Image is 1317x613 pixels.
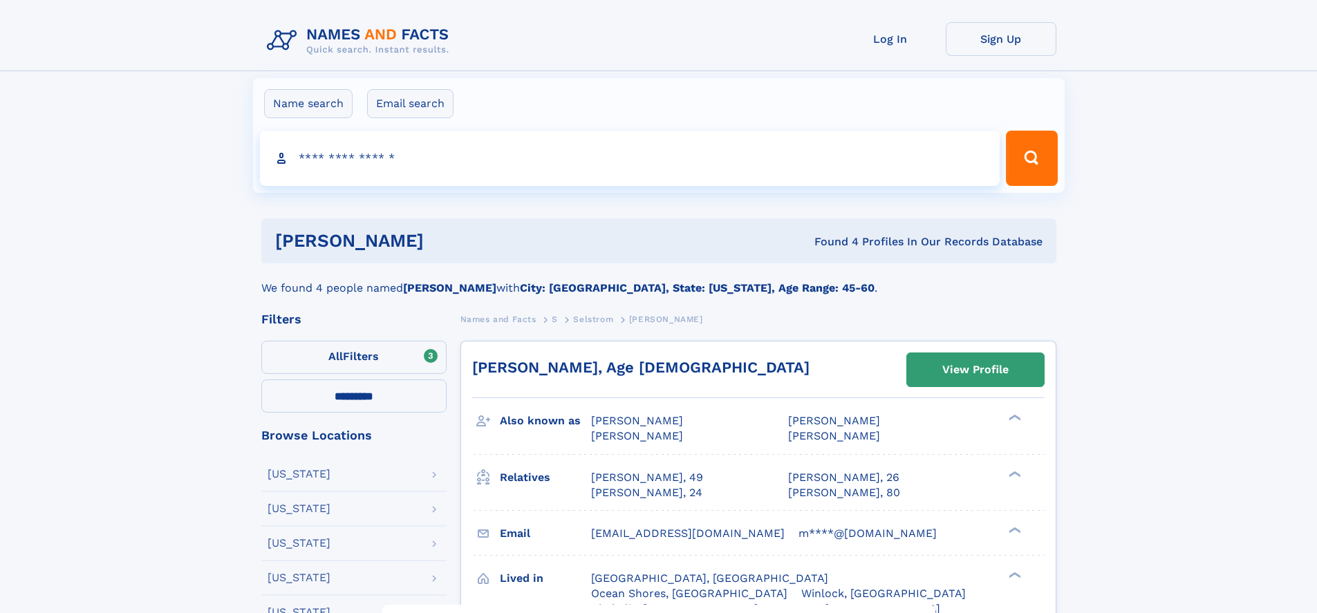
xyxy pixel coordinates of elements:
[788,485,900,500] a: [PERSON_NAME], 80
[629,314,703,324] span: [PERSON_NAME]
[907,353,1044,386] a: View Profile
[268,503,330,514] div: [US_STATE]
[591,429,683,442] span: [PERSON_NAME]
[946,22,1056,56] a: Sign Up
[942,354,1009,386] div: View Profile
[268,469,330,480] div: [US_STATE]
[573,314,613,324] span: Selstrom
[591,414,683,427] span: [PERSON_NAME]
[801,587,966,600] span: Winlock, [GEOGRAPHIC_DATA]
[1005,413,1022,422] div: ❯
[788,429,880,442] span: [PERSON_NAME]
[264,89,353,118] label: Name search
[268,538,330,549] div: [US_STATE]
[552,310,558,328] a: S
[552,314,558,324] span: S
[472,359,810,376] a: [PERSON_NAME], Age [DEMOGRAPHIC_DATA]
[260,131,1000,186] input: search input
[460,310,536,328] a: Names and Facts
[835,22,946,56] a: Log In
[788,470,899,485] a: [PERSON_NAME], 26
[591,587,787,600] span: Ocean Shores, [GEOGRAPHIC_DATA]
[500,567,591,590] h3: Lived in
[1005,525,1022,534] div: ❯
[788,414,880,427] span: [PERSON_NAME]
[573,310,613,328] a: Selstrom
[261,263,1056,296] div: We found 4 people named with .
[261,313,447,326] div: Filters
[367,89,454,118] label: Email search
[1006,131,1057,186] button: Search Button
[1005,469,1022,478] div: ❯
[591,572,828,585] span: [GEOGRAPHIC_DATA], [GEOGRAPHIC_DATA]
[591,485,702,500] a: [PERSON_NAME], 24
[500,409,591,433] h3: Also known as
[1005,570,1022,579] div: ❯
[500,522,591,545] h3: Email
[591,470,703,485] a: [PERSON_NAME], 49
[520,281,875,294] b: City: [GEOGRAPHIC_DATA], State: [US_STATE], Age Range: 45-60
[261,22,460,59] img: Logo Names and Facts
[403,281,496,294] b: [PERSON_NAME]
[268,572,330,583] div: [US_STATE]
[619,234,1043,249] div: Found 4 Profiles In Our Records Database
[261,429,447,442] div: Browse Locations
[328,350,343,363] span: All
[591,527,785,540] span: [EMAIL_ADDRESS][DOMAIN_NAME]
[261,341,447,374] label: Filters
[500,466,591,489] h3: Relatives
[275,232,619,249] h1: [PERSON_NAME]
